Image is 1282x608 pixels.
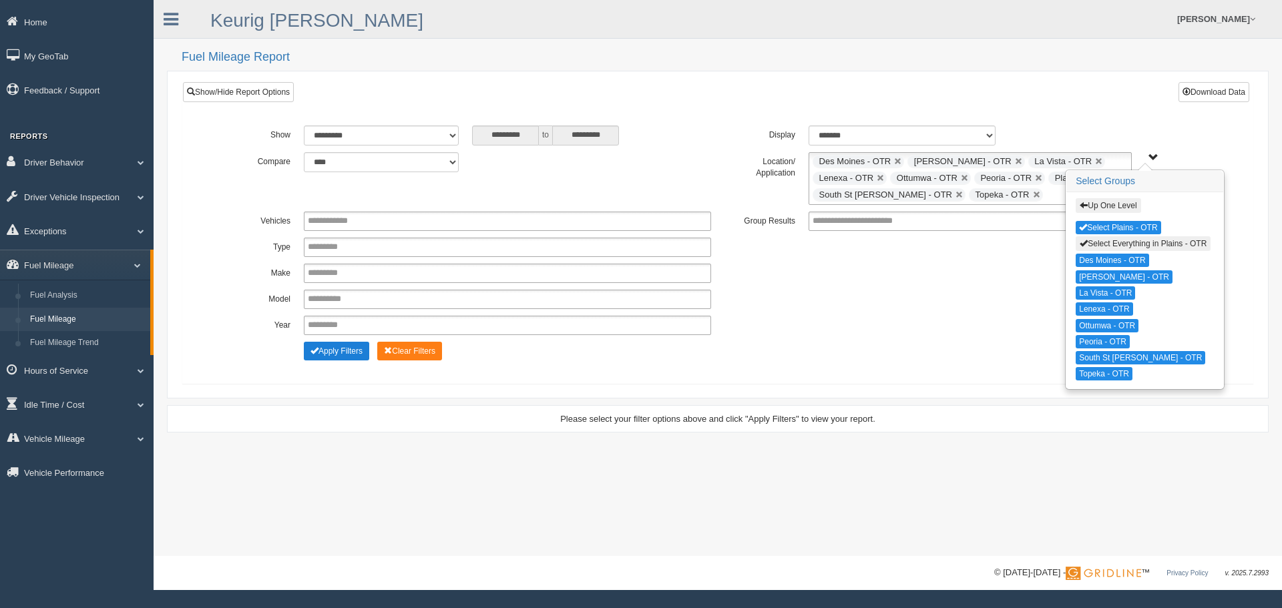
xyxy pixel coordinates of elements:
button: South St [PERSON_NAME] - OTR [1076,351,1205,364]
span: South St [PERSON_NAME] - OTR [819,190,952,200]
label: Group Results [718,212,802,228]
button: Peoria - OTR [1076,335,1130,348]
label: Make [213,264,297,280]
button: Up One Level [1076,198,1140,213]
label: Type [213,238,297,254]
h3: Select Groups [1066,171,1223,192]
button: Lenexa - OTR [1076,302,1132,316]
img: Gridline [1066,567,1141,580]
span: Des Moines - OTR [819,156,891,166]
span: Lenexa - OTR [819,173,874,183]
div: Please select your filter options above and click "Apply Filters" to view your report. [179,412,1257,425]
button: La Vista - OTR [1076,286,1135,300]
h2: Fuel Mileage Report [182,51,1269,64]
span: to [539,125,552,145]
label: Display [718,125,802,141]
label: Model [213,290,297,306]
label: Vehicles [213,212,297,228]
label: Show [213,125,297,141]
span: Topeka - OTR [976,190,1030,200]
label: Year [213,316,297,332]
span: [PERSON_NAME] - OTR [914,156,1012,166]
a: Fuel Mileage Trend [24,331,150,355]
a: Fuel Analysis [24,284,150,308]
button: Topeka - OTR [1076,367,1132,380]
a: Fuel Mileage [24,308,150,332]
span: v. 2025.7.2993 [1225,569,1269,577]
button: Select Plains - OTR [1076,221,1160,234]
a: Keurig [PERSON_NAME] [210,10,423,31]
button: Change Filter Options [304,342,369,360]
button: Select Everything in Plains - OTR [1076,236,1211,251]
button: Des Moines - OTR [1076,254,1148,267]
span: Peoria - OTR [980,173,1032,183]
span: Ottumwa - OTR [897,173,957,183]
label: Compare [213,152,297,168]
button: Ottumwa - OTR [1076,319,1138,332]
a: Privacy Policy [1166,569,1208,577]
div: © [DATE]-[DATE] - ™ [994,566,1269,580]
button: Download Data [1179,82,1249,102]
a: Show/Hide Report Options [183,82,294,102]
button: [PERSON_NAME] - OTR [1076,270,1172,284]
button: Change Filter Options [377,342,442,360]
span: Plains - OTR [1055,173,1104,183]
span: La Vista - OTR [1034,156,1092,166]
label: Location/ Application [718,152,802,180]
